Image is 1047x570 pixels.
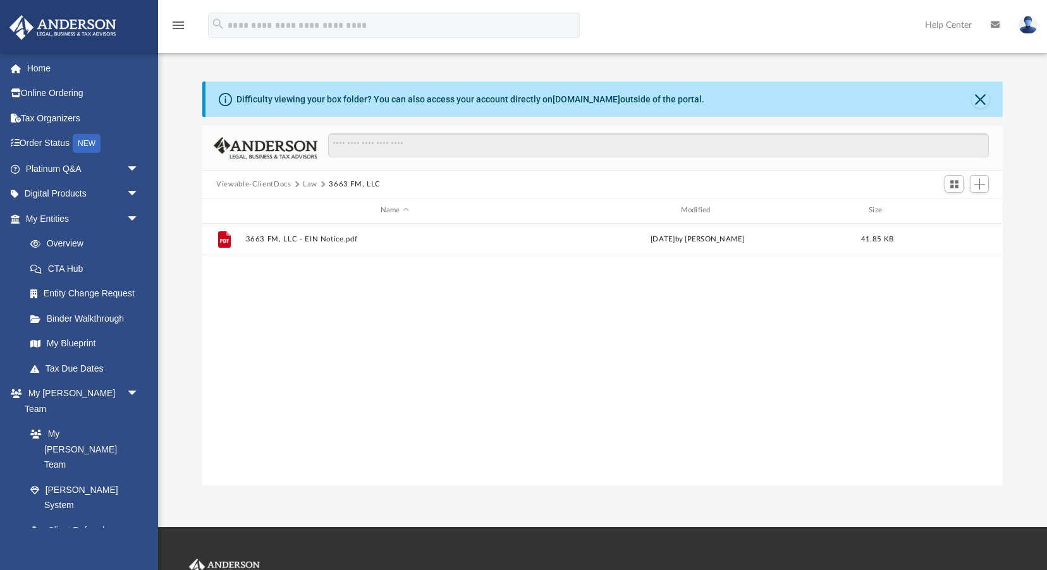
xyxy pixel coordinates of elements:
a: Binder Walkthrough [18,306,158,331]
a: My Blueprint [18,331,152,356]
i: menu [171,18,186,33]
button: Add [970,175,989,193]
span: 41.85 KB [861,236,893,243]
button: 3663 FM, LLC [329,179,381,190]
div: id [909,205,997,216]
div: Difficulty viewing your box folder? You can also access your account directly on outside of the p... [236,93,704,106]
a: Platinum Q&Aarrow_drop_down [9,156,158,181]
button: 3663 FM, LLC - EIN Notice.pdf [246,235,544,243]
a: menu [171,24,186,33]
button: Law [303,179,317,190]
a: Digital Productsarrow_drop_down [9,181,158,207]
span: arrow_drop_down [126,206,152,232]
a: My Entitiesarrow_drop_down [9,206,158,231]
div: Modified [549,205,847,216]
span: arrow_drop_down [126,181,152,207]
button: Close [972,90,989,108]
button: Viewable-ClientDocs [216,179,291,190]
button: Switch to Grid View [945,175,964,193]
a: Online Ordering [9,81,158,106]
img: Anderson Advisors Platinum Portal [6,15,120,40]
i: search [211,17,225,31]
span: arrow_drop_down [126,381,152,407]
div: grid [202,224,1002,486]
img: User Pic [1019,16,1038,34]
a: My [PERSON_NAME] Team [18,421,145,478]
a: Order StatusNEW [9,131,158,157]
a: Overview [18,231,158,257]
span: arrow_drop_down [126,156,152,182]
div: NEW [73,134,101,153]
div: id [208,205,240,216]
div: [DATE] by [PERSON_NAME] [549,234,847,245]
a: Home [9,56,158,81]
a: Tax Due Dates [18,356,158,381]
a: CTA Hub [18,256,158,281]
a: Client Referrals [18,518,152,543]
a: [DOMAIN_NAME] [553,94,620,104]
div: Name [245,205,543,216]
a: Tax Organizers [9,106,158,131]
a: My [PERSON_NAME] Teamarrow_drop_down [9,381,152,421]
input: Search files and folders [328,133,989,157]
a: [PERSON_NAME] System [18,477,152,518]
a: Entity Change Request [18,281,158,306]
div: Size [852,205,903,216]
